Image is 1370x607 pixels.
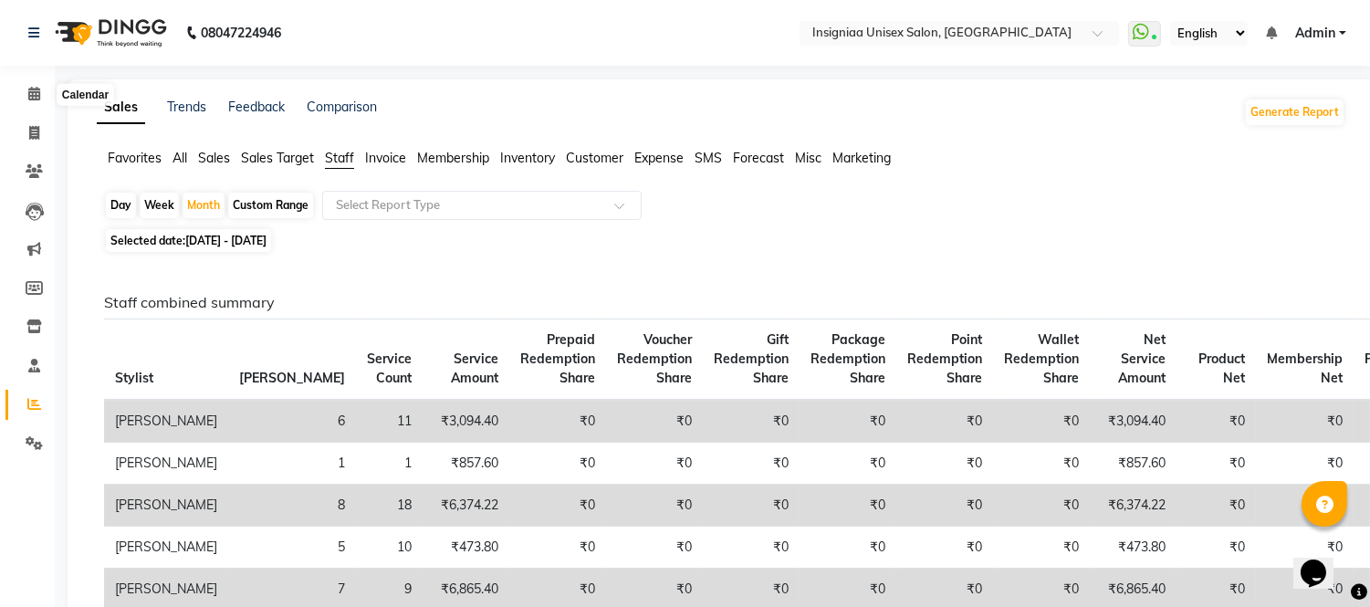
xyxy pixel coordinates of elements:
[367,351,412,386] span: Service Count
[1090,400,1177,443] td: ₹3,094.40
[907,331,982,386] span: Point Redemption Share
[307,99,377,115] a: Comparison
[356,485,423,527] td: 18
[993,400,1090,443] td: ₹0
[993,443,1090,485] td: ₹0
[800,485,896,527] td: ₹0
[703,485,800,527] td: ₹0
[800,443,896,485] td: ₹0
[365,150,406,166] span: Invoice
[896,443,993,485] td: ₹0
[617,331,692,386] span: Voucher Redemption Share
[520,331,595,386] span: Prepaid Redemption Share
[896,485,993,527] td: ₹0
[993,485,1090,527] td: ₹0
[509,400,606,443] td: ₹0
[241,150,314,166] span: Sales Target
[325,150,354,166] span: Staff
[201,7,281,58] b: 08047224946
[104,527,228,569] td: [PERSON_NAME]
[47,7,172,58] img: logo
[800,400,896,443] td: ₹0
[1256,485,1354,527] td: ₹0
[356,527,423,569] td: 10
[1090,527,1177,569] td: ₹473.80
[500,150,555,166] span: Inventory
[1256,400,1354,443] td: ₹0
[703,400,800,443] td: ₹0
[509,527,606,569] td: ₹0
[509,443,606,485] td: ₹0
[1177,400,1256,443] td: ₹0
[1090,485,1177,527] td: ₹6,374.22
[140,193,179,218] div: Week
[183,193,225,218] div: Month
[1090,443,1177,485] td: ₹857.60
[423,400,509,443] td: ₹3,094.40
[451,351,498,386] span: Service Amount
[356,443,423,485] td: 1
[1118,331,1166,386] span: Net Service Amount
[185,234,267,247] span: [DATE] - [DATE]
[1004,331,1079,386] span: Wallet Redemption Share
[733,150,784,166] span: Forecast
[566,150,623,166] span: Customer
[606,527,703,569] td: ₹0
[832,150,891,166] span: Marketing
[228,400,356,443] td: 6
[896,527,993,569] td: ₹0
[106,193,136,218] div: Day
[423,443,509,485] td: ₹857.60
[108,150,162,166] span: Favorites
[104,294,1331,311] h6: Staff combined summary
[695,150,722,166] span: SMS
[239,370,345,386] span: [PERSON_NAME]
[606,400,703,443] td: ₹0
[228,193,313,218] div: Custom Range
[634,150,684,166] span: Expense
[228,527,356,569] td: 5
[115,370,153,386] span: Stylist
[228,443,356,485] td: 1
[104,400,228,443] td: [PERSON_NAME]
[423,527,509,569] td: ₹473.80
[104,443,228,485] td: [PERSON_NAME]
[104,485,228,527] td: [PERSON_NAME]
[1246,99,1344,125] button: Generate Report
[606,443,703,485] td: ₹0
[423,485,509,527] td: ₹6,374.22
[509,485,606,527] td: ₹0
[896,400,993,443] td: ₹0
[1256,443,1354,485] td: ₹0
[167,99,206,115] a: Trends
[58,84,113,106] div: Calendar
[1293,534,1352,589] iframe: chat widget
[714,331,789,386] span: Gift Redemption Share
[993,527,1090,569] td: ₹0
[356,400,423,443] td: 11
[703,527,800,569] td: ₹0
[1198,351,1245,386] span: Product Net
[795,150,821,166] span: Misc
[228,485,356,527] td: 8
[1177,527,1256,569] td: ₹0
[703,443,800,485] td: ₹0
[606,485,703,527] td: ₹0
[173,150,187,166] span: All
[106,229,271,252] span: Selected date:
[800,527,896,569] td: ₹0
[198,150,230,166] span: Sales
[1177,485,1256,527] td: ₹0
[417,150,489,166] span: Membership
[810,331,885,386] span: Package Redemption Share
[1267,351,1343,386] span: Membership Net
[228,99,285,115] a: Feedback
[1256,527,1354,569] td: ₹0
[1177,443,1256,485] td: ₹0
[1295,24,1335,43] span: Admin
